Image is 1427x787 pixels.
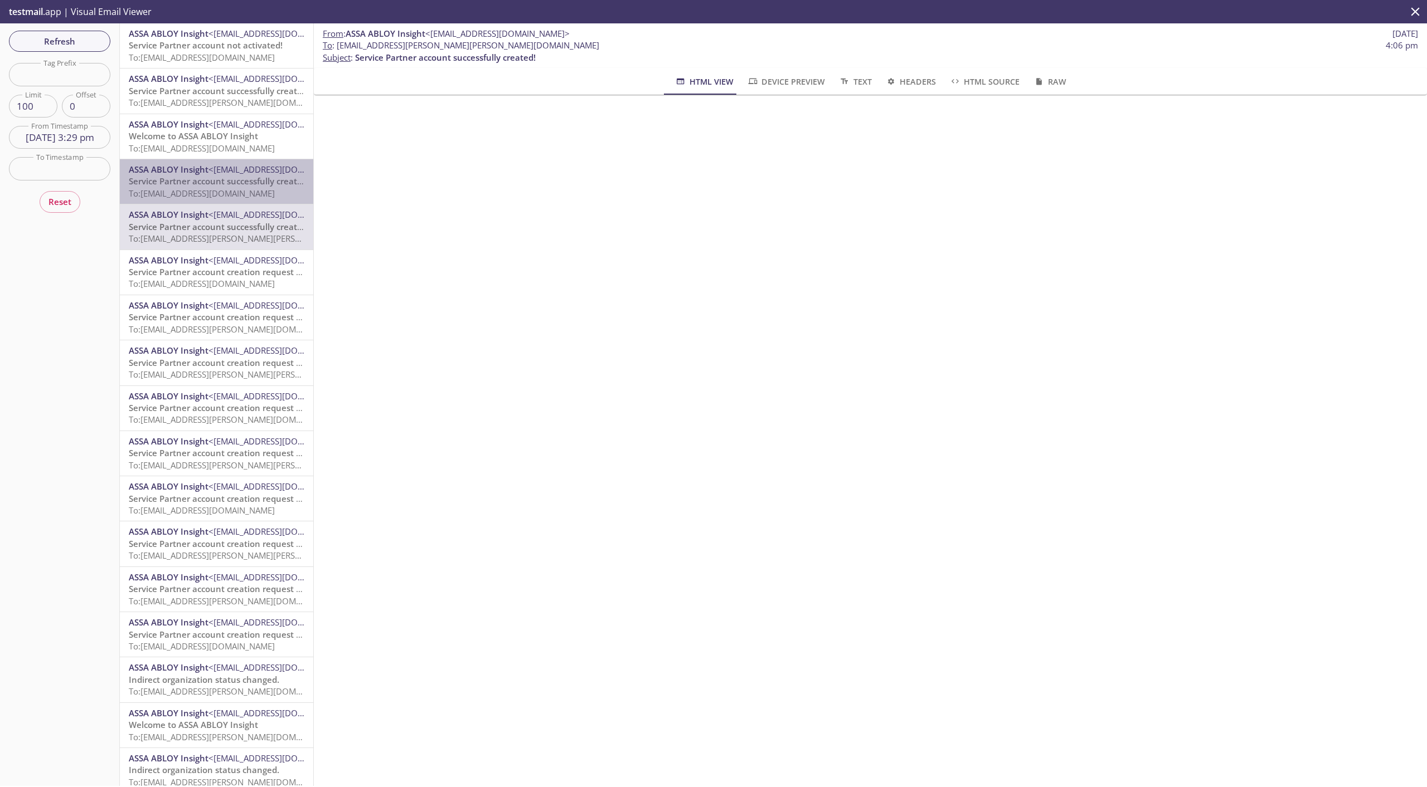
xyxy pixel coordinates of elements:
span: ASSA ABLOY Insight [129,300,208,311]
div: ASSA ABLOY Insight<[EMAIL_ADDRESS][DOMAIN_NAME]>Service Partner account successfully created!To:[... [120,204,313,249]
div: ASSA ABLOY Insight<[EMAIL_ADDRESS][DOMAIN_NAME]>Service Partner account creation request pending ... [120,340,313,385]
span: : [EMAIL_ADDRESS][PERSON_NAME][PERSON_NAME][DOMAIN_NAME] [323,40,599,51]
div: ASSA ABLOY Insight<[EMAIL_ADDRESS][DOMAIN_NAME]>Service Partner account creation request pending ... [120,295,313,340]
span: Indirect organization status changed. [129,674,279,685]
span: <[EMAIL_ADDRESS][DOMAIN_NAME]> [208,345,353,356]
span: Service Partner account creation request submitted [129,629,337,640]
span: <[EMAIL_ADDRESS][DOMAIN_NAME]> [208,436,353,447]
span: ASSA ABLOY Insight [129,345,208,356]
div: ASSA ABLOY Insight<[EMAIL_ADDRESS][DOMAIN_NAME]>Service Partner account creation request submitte... [120,250,313,295]
span: ASSA ABLOY Insight [129,617,208,628]
span: To: [EMAIL_ADDRESS][PERSON_NAME][DOMAIN_NAME] [129,731,339,742]
span: ASSA ABLOY Insight [129,752,208,764]
span: ASSA ABLOY Insight [346,28,425,39]
span: <[EMAIL_ADDRESS][DOMAIN_NAME]> [208,707,353,718]
span: Service Partner account successfully created! [129,175,309,187]
span: To: [EMAIL_ADDRESS][PERSON_NAME][PERSON_NAME][DOMAIN_NAME] [129,550,403,561]
span: testmail [9,6,43,18]
div: ASSA ABLOY Insight<[EMAIL_ADDRESS][DOMAIN_NAME]>Indirect organization status changed.To:[EMAIL_AD... [120,657,313,702]
span: Service Partner account creation request submitted [129,266,337,277]
span: Service Partner account creation request pending approval [129,583,366,594]
span: To: [EMAIL_ADDRESS][PERSON_NAME][DOMAIN_NAME] [129,414,339,425]
span: To: [EMAIL_ADDRESS][DOMAIN_NAME] [129,641,275,652]
span: : [323,28,570,40]
span: ASSA ABLOY Insight [129,28,208,39]
span: ASSA ABLOY Insight [129,662,208,673]
button: Refresh [9,31,110,52]
span: Welcome to ASSA ABLOY Insight [129,719,258,730]
span: <[EMAIL_ADDRESS][DOMAIN_NAME]> [208,255,353,266]
span: <[EMAIL_ADDRESS][DOMAIN_NAME]> [425,28,570,39]
span: Raw [1033,75,1066,89]
p: : [323,40,1418,63]
div: ASSA ABLOY Insight<[EMAIL_ADDRESS][DOMAIN_NAME]>Service Partner account successfully created!To:[... [120,159,313,204]
span: To: [EMAIL_ADDRESS][PERSON_NAME][PERSON_NAME][DOMAIN_NAME] [129,369,403,380]
span: Service Partner account creation request submitted [129,493,337,504]
span: <[EMAIL_ADDRESS][DOMAIN_NAME]> [208,571,353,583]
span: Service Partner account creation request pending approval [129,402,366,413]
span: To: [EMAIL_ADDRESS][PERSON_NAME][PERSON_NAME][DOMAIN_NAME] [129,233,403,244]
span: <[EMAIL_ADDRESS][DOMAIN_NAME]> [208,526,353,537]
div: ASSA ABLOY Insight<[EMAIL_ADDRESS][DOMAIN_NAME]>Service Partner account successfully created!To:[... [120,69,313,113]
span: ASSA ABLOY Insight [129,481,208,492]
div: ASSA ABLOY Insight<[EMAIL_ADDRESS][DOMAIN_NAME]>Service Partner account creation request submitte... [120,612,313,657]
span: ASSA ABLOY Insight [129,73,208,84]
span: ASSA ABLOY Insight [129,119,208,130]
span: <[EMAIL_ADDRESS][DOMAIN_NAME]> [208,119,353,130]
div: ASSA ABLOY Insight<[EMAIL_ADDRESS][DOMAIN_NAME]>Service Partner account creation request pending ... [120,431,313,476]
span: <[EMAIL_ADDRESS][DOMAIN_NAME]> [208,481,353,492]
span: Service Partner account successfully created! [129,221,309,232]
span: Service Partner account creation request pending approval [129,447,366,458]
span: Subject [323,52,351,63]
span: ASSA ABLOY Insight [129,209,208,220]
span: To: [EMAIL_ADDRESS][DOMAIN_NAME] [129,188,275,199]
span: ASSA ABLOY Insight [129,255,208,266]
span: Device Preview [747,75,825,89]
span: Service Partner account successfully created! [355,52,536,63]
span: To: [EMAIL_ADDRESS][DOMAIN_NAME] [129,52,275,63]
div: ASSA ABLOY Insight<[EMAIL_ADDRESS][DOMAIN_NAME]>Welcome to ASSA ABLOY InsightTo:[EMAIL_ADDRESS][D... [120,114,313,159]
div: ASSA ABLOY Insight<[EMAIL_ADDRESS][DOMAIN_NAME]>Service Partner account creation request submitte... [120,476,313,521]
span: 4:06 pm [1386,40,1418,51]
span: <[EMAIL_ADDRESS][DOMAIN_NAME]> [208,752,353,764]
span: To: [EMAIL_ADDRESS][DOMAIN_NAME] [129,143,275,154]
span: From [323,28,343,39]
span: <[EMAIL_ADDRESS][DOMAIN_NAME]> [208,662,353,673]
span: To: [EMAIL_ADDRESS][PERSON_NAME][DOMAIN_NAME] [129,686,339,697]
span: Text [838,75,871,89]
span: <[EMAIL_ADDRESS][DOMAIN_NAME]> [208,164,353,175]
span: Indirect organization status changed. [129,764,279,775]
div: ASSA ABLOY Insight<[EMAIL_ADDRESS][DOMAIN_NAME]>Service Partner account not activated!To:[EMAIL_A... [120,23,313,68]
div: ASSA ABLOY Insight<[EMAIL_ADDRESS][DOMAIN_NAME]>Welcome to ASSA ABLOY InsightTo:[EMAIL_ADDRESS][P... [120,703,313,747]
span: ASSA ABLOY Insight [129,526,208,537]
span: To: [EMAIL_ADDRESS][PERSON_NAME][DOMAIN_NAME] [129,97,339,108]
span: To: [EMAIL_ADDRESS][DOMAIN_NAME] [129,278,275,289]
span: Service Partner account creation request pending approval [129,357,366,368]
span: ASSA ABLOY Insight [129,707,208,718]
span: [DATE] [1392,28,1418,40]
div: ASSA ABLOY Insight<[EMAIL_ADDRESS][DOMAIN_NAME]>Service Partner account creation request pending ... [120,521,313,566]
span: <[EMAIL_ADDRESS][DOMAIN_NAME]> [208,28,353,39]
span: Welcome to ASSA ABLOY Insight [129,130,258,141]
span: To: [EMAIL_ADDRESS][PERSON_NAME][PERSON_NAME][DOMAIN_NAME] [129,460,403,471]
span: Refresh [18,34,101,48]
span: HTML Source [949,75,1020,89]
span: To [323,40,332,51]
span: Service Partner account creation request pending approval [129,538,366,549]
span: <[EMAIL_ADDRESS][DOMAIN_NAME]> [208,73,353,84]
span: Service Partner account creation request pending approval [129,311,366,322]
span: <[EMAIL_ADDRESS][DOMAIN_NAME]> [208,209,353,220]
span: Headers [885,75,936,89]
span: To: [EMAIL_ADDRESS][PERSON_NAME][DOMAIN_NAME] [129,324,339,335]
span: <[EMAIL_ADDRESS][DOMAIN_NAME]> [208,300,353,311]
div: ASSA ABLOY Insight<[EMAIL_ADDRESS][DOMAIN_NAME]>Service Partner account creation request pending ... [120,567,313,612]
span: ASSA ABLOY Insight [129,436,208,447]
span: To: [EMAIL_ADDRESS][PERSON_NAME][DOMAIN_NAME] [129,595,339,607]
span: To: [EMAIL_ADDRESS][DOMAIN_NAME] [129,505,275,516]
span: ASSA ABLOY Insight [129,390,208,402]
div: ASSA ABLOY Insight<[EMAIL_ADDRESS][DOMAIN_NAME]>Service Partner account creation request pending ... [120,386,313,431]
span: Service Partner account successfully created! [129,85,309,96]
span: Reset [48,194,71,209]
span: ASSA ABLOY Insight [129,571,208,583]
span: HTML View [674,75,733,89]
